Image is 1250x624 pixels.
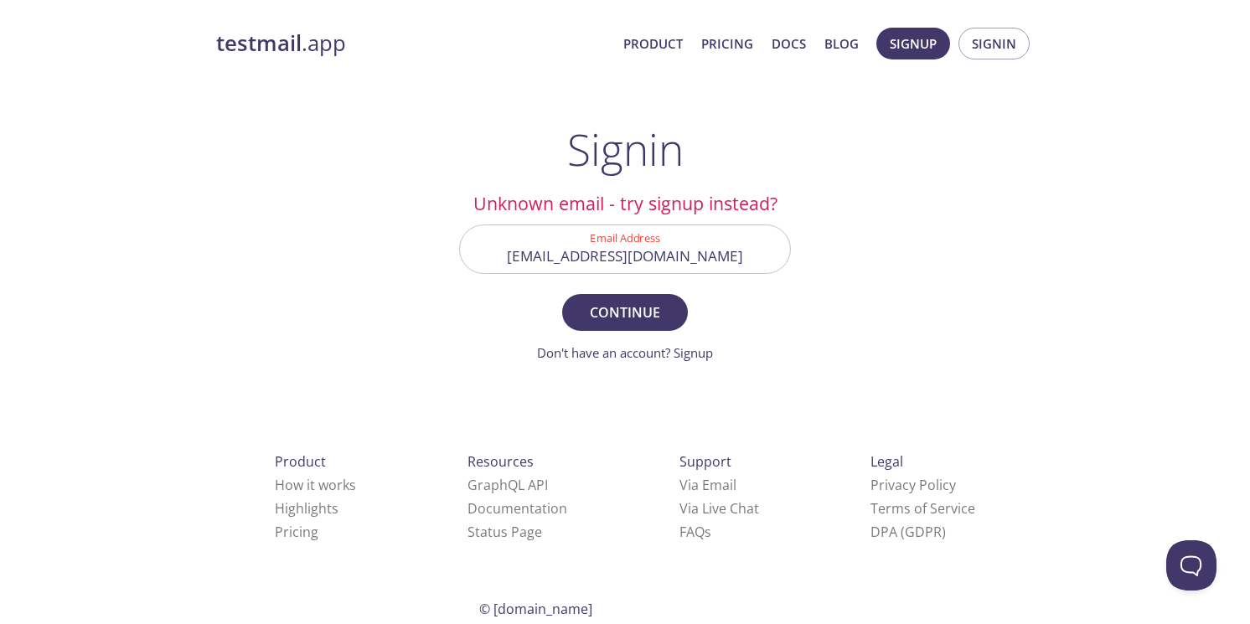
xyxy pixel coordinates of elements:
a: Product [623,33,683,54]
a: DPA (GDPR) [870,523,946,541]
h1: Signin [567,124,684,174]
a: Pricing [701,33,753,54]
span: © [DOMAIN_NAME] [479,600,592,618]
a: Privacy Policy [870,476,956,494]
iframe: Help Scout Beacon - Open [1166,540,1216,590]
span: Resources [467,452,534,471]
strong: testmail [216,28,302,58]
h2: Unknown email - try signup instead? [459,189,791,218]
span: s [705,523,711,541]
span: Signin [972,33,1016,54]
a: Status Page [467,523,542,541]
a: Documentation [467,499,567,518]
span: Legal [870,452,903,471]
button: Signup [876,28,950,59]
a: Don't have an account? Signup [537,344,713,361]
a: GraphQL API [467,476,548,494]
a: Pricing [275,523,318,541]
span: Support [679,452,731,471]
a: testmail.app [216,29,610,58]
a: How it works [275,476,356,494]
a: Highlights [275,499,338,518]
span: Continue [581,301,669,324]
button: Signin [958,28,1030,59]
a: Blog [824,33,859,54]
span: Signup [890,33,937,54]
a: Terms of Service [870,499,975,518]
span: Product [275,452,326,471]
a: FAQ [679,523,711,541]
a: Via Live Chat [679,499,759,518]
a: Docs [772,33,806,54]
button: Continue [562,294,688,331]
a: Via Email [679,476,736,494]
